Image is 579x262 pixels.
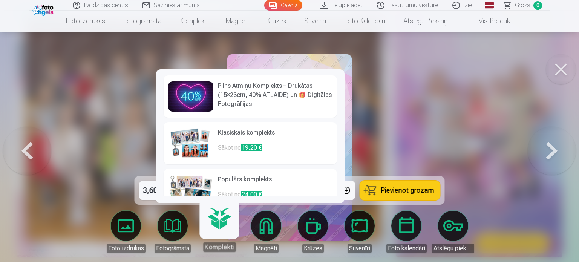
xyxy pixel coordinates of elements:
[164,169,337,211] a: Populārs komplektsSākot no24,00 €
[114,11,170,32] a: Fotogrāmata
[295,11,335,32] a: Suvenīri
[360,181,440,200] button: Pievienot grozam
[218,190,332,205] p: Sākot no
[348,244,372,253] div: Suvenīri
[386,244,427,253] div: Foto kalendāri
[107,244,146,253] div: Foto izdrukas
[394,11,458,32] a: Atslēgu piekariņi
[155,244,191,253] div: Fotogrāmata
[241,144,262,151] span: 19,20 €
[245,211,287,253] a: Magnēti
[218,143,332,158] p: Sākot no
[458,11,522,32] a: Visi produkti
[257,11,295,32] a: Krūzes
[292,211,334,253] a: Krūzes
[218,81,332,109] h6: Pilns Atmiņu Komplekts – Drukātas (15×23cm, 40% ATLAIDE) un 🎁 Digitālas Fotogrāfijas
[164,122,337,164] a: Klasiskais komplektsSākot no19,20 €
[139,181,167,200] div: 3,60 €
[164,75,337,118] a: Pilns Atmiņu Komplekts – Drukātas (15×23cm, 40% ATLAIDE) un 🎁 Digitālas Fotogrāfijas
[254,244,279,253] div: Magnēti
[241,191,262,198] span: 24,00 €
[218,128,332,143] h6: Klasiskais komplekts
[432,244,474,253] div: Atslēgu piekariņi
[203,242,236,252] div: Komplekti
[105,211,147,253] a: Foto izdrukas
[32,3,55,16] img: /fa1
[533,1,542,10] span: 0
[335,11,394,32] a: Foto kalendāri
[432,211,474,253] a: Atslēgu piekariņi
[302,244,324,253] div: Krūzes
[196,205,242,252] a: Komplekti
[515,1,530,10] span: Grozs
[170,11,217,32] a: Komplekti
[218,175,332,190] h6: Populārs komplekts
[57,11,114,32] a: Foto izdrukas
[339,211,381,253] a: Suvenīri
[381,187,434,194] span: Pievienot grozam
[152,211,194,253] a: Fotogrāmata
[385,211,427,253] a: Foto kalendāri
[217,11,257,32] a: Magnēti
